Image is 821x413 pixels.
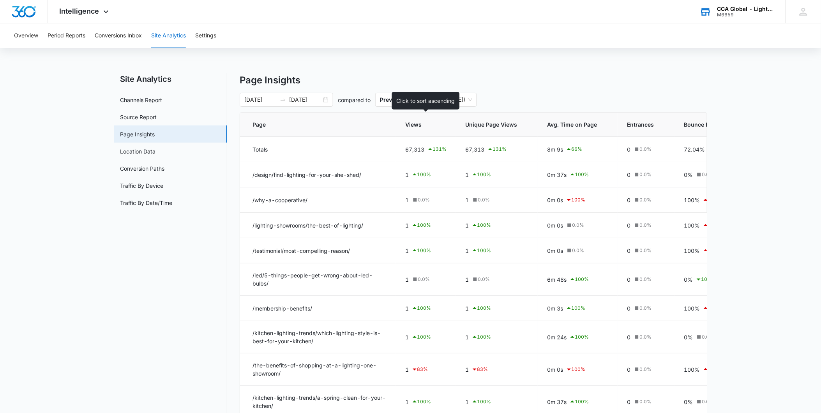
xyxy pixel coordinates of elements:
div: Click to sort ascending [392,92,460,109]
div: 0.0 % [633,276,652,283]
div: 1 [465,332,528,342]
a: Source Report [120,113,157,121]
span: Avg. Time on Page [547,120,597,129]
span: ( [DATE] – [DATE] ) [380,93,472,106]
div: 100 % [471,170,491,179]
span: swap-right [280,97,286,103]
div: 0.0 % [411,196,430,203]
div: 100 % [703,221,722,230]
td: /membership-benefits/ [240,296,396,321]
div: 100 % [569,170,589,179]
div: 0m 24s [547,332,608,342]
div: 100 % [411,246,431,255]
div: 100 % [471,246,491,255]
div: 0m 37s [547,397,608,406]
div: 0m 3s [547,304,608,313]
div: 0 [627,171,665,179]
a: Conversion Paths [120,164,164,173]
div: 1 [465,304,528,313]
div: 100 % [471,397,491,406]
p: Previous Period [380,96,423,103]
div: 0 [627,145,665,154]
td: /design/find-lighting-for-your-she-shed/ [240,162,396,187]
div: 0% [684,171,729,179]
button: Site Analytics [151,23,186,48]
div: 0 [627,196,665,204]
span: Page [252,120,375,129]
div: 0m 0s [547,195,608,205]
div: 100 % [569,332,589,342]
div: 0.0 % [633,398,652,405]
button: Overview [14,23,38,48]
span: Views [405,120,435,129]
div: 100 % [471,304,491,313]
td: /kitchen-lighting-trends/which-lighting-style-is-best-for-your-kitchen/ [240,321,396,353]
div: 0.0 % [696,398,714,405]
div: 0.0 % [566,222,584,229]
div: 100 % [566,304,585,313]
div: 100% [684,365,729,374]
span: Unique Page Views [465,120,517,129]
div: 1 [405,397,447,406]
div: 0 [627,304,665,312]
div: 0.0 % [633,222,652,229]
div: 100 % [411,170,431,179]
div: 1 [465,365,528,374]
span: Intelligence [60,7,99,15]
td: /led/5-things-people-get-wrong-about-led-bulbs/ [240,263,396,296]
input: End date [289,95,321,104]
div: 100 % [696,275,715,284]
div: 0.0 % [696,334,714,341]
div: 100 % [703,304,722,313]
a: Channels Report [120,96,162,104]
div: 1 [465,275,528,284]
div: 1 [465,170,528,179]
div: 83 % [471,365,488,374]
p: compared to [338,96,371,104]
div: 0m 37s [547,170,608,179]
div: 100 % [569,275,589,284]
div: 0.0 % [566,247,584,254]
div: 1 [465,196,528,204]
div: 100 % [703,246,722,255]
div: 100% [684,246,729,255]
div: 0 [627,365,665,374]
div: 0m 0s [547,365,608,374]
div: 100% [684,304,729,313]
td: /lighting-showrooms/the-best-of-lighting/ [240,213,396,238]
div: 100 % [566,365,585,374]
div: 0.0 % [633,334,652,341]
div: 66 % [566,145,582,154]
button: Conversions Inbox [95,23,142,48]
div: 0.0 % [633,196,652,203]
div: 0 [627,247,665,255]
button: Settings [195,23,216,48]
div: 0.0 % [471,276,490,283]
div: 131 % [427,145,447,154]
div: 0% [684,275,729,284]
div: account id [717,12,774,18]
div: 50 % [703,365,719,374]
div: 1 [405,365,447,374]
a: Page Insights [120,130,155,138]
div: 72.04% [684,145,729,154]
div: 0.0 % [633,247,652,254]
div: 1 [405,304,447,313]
div: 0.0 % [411,276,430,283]
div: 100% [684,195,729,205]
div: 0% [684,398,729,406]
div: 0.0 % [633,171,652,178]
a: Traffic By Date/Time [120,199,172,207]
div: 131 % [487,145,507,154]
div: account name [717,6,774,12]
a: Location Data [120,147,155,155]
div: 0.0 % [633,366,652,373]
div: 0m 0s [547,221,608,229]
span: Entrances [627,120,654,129]
div: 0m 0s [547,247,608,255]
td: /the-benefits-of-shopping-at-a-lighting-one-showroom/ [240,353,396,386]
div: 1 [405,246,447,255]
div: 67,313 [405,145,447,154]
div: 0% [684,333,729,341]
div: 100% [684,221,729,230]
